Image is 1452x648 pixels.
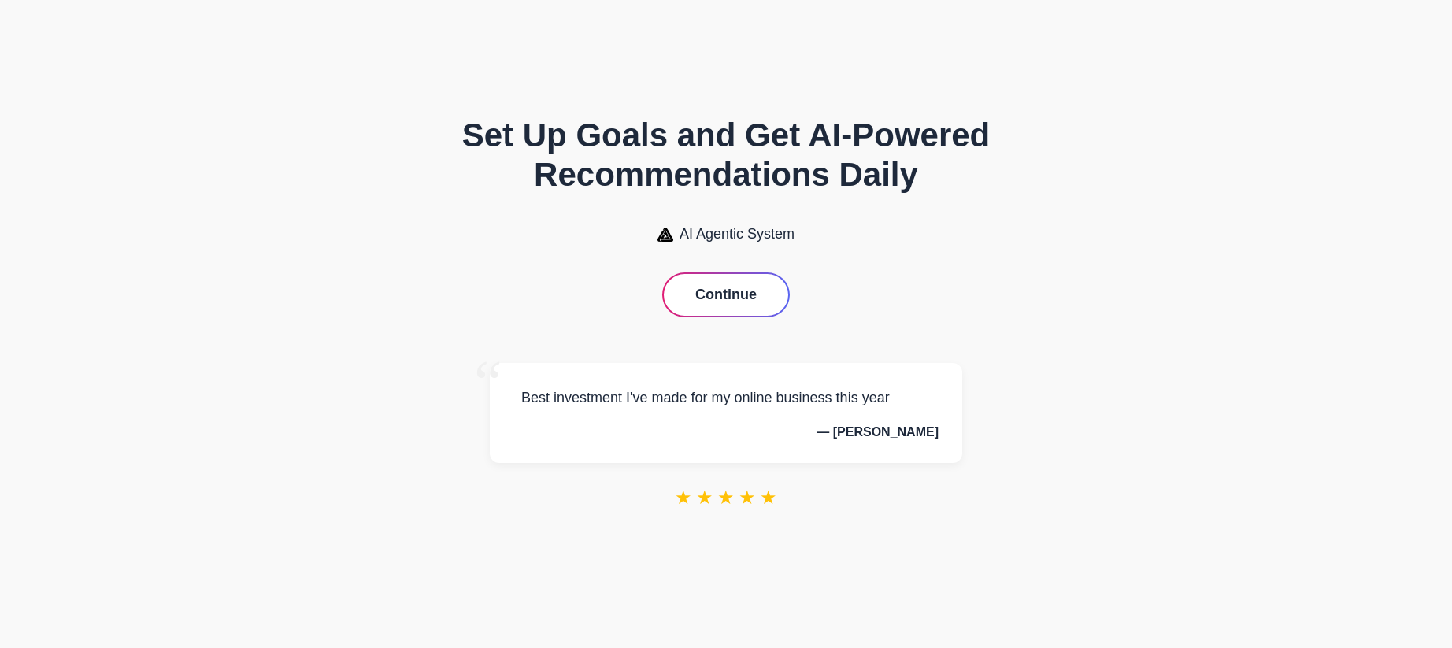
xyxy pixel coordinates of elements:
[474,347,502,419] span: “
[513,387,939,409] p: Best investment I've made for my online business this year
[675,487,692,509] span: ★
[427,116,1025,195] h1: Set Up Goals and Get AI-Powered Recommendations Daily
[739,487,756,509] span: ★
[680,226,795,243] span: AI Agentic System
[657,228,673,242] img: AI Agentic System Logo
[717,487,735,509] span: ★
[664,274,788,316] button: Continue
[513,425,939,439] p: — [PERSON_NAME]
[696,487,713,509] span: ★
[760,487,777,509] span: ★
